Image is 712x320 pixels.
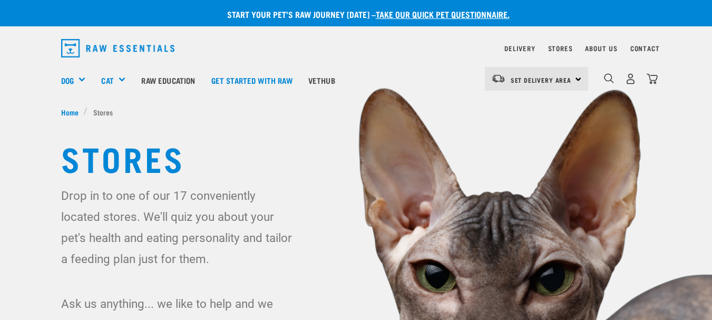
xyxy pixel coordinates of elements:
[61,139,651,177] h1: Stores
[61,106,84,118] a: Home
[604,73,614,83] img: home-icon-1@2x.png
[300,59,343,101] a: Vethub
[625,73,636,84] img: user.png
[376,12,510,16] a: take our quick pet questionnaire.
[647,73,658,84] img: home-icon@2x.png
[61,74,74,86] a: Dog
[548,46,573,50] a: Stores
[61,106,79,118] span: Home
[585,46,617,50] a: About Us
[511,78,572,82] span: Set Delivery Area
[203,59,300,101] a: Get started with Raw
[133,59,203,101] a: Raw Education
[61,185,297,269] p: Drop in to one of our 17 conveniently located stores. We'll quiz you about your pet's health and ...
[61,106,651,118] nav: breadcrumbs
[101,74,113,86] a: Cat
[630,46,660,50] a: Contact
[491,74,505,83] img: van-moving.png
[504,46,535,50] a: Delivery
[53,35,660,62] nav: dropdown navigation
[61,39,175,57] img: Raw Essentials Logo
